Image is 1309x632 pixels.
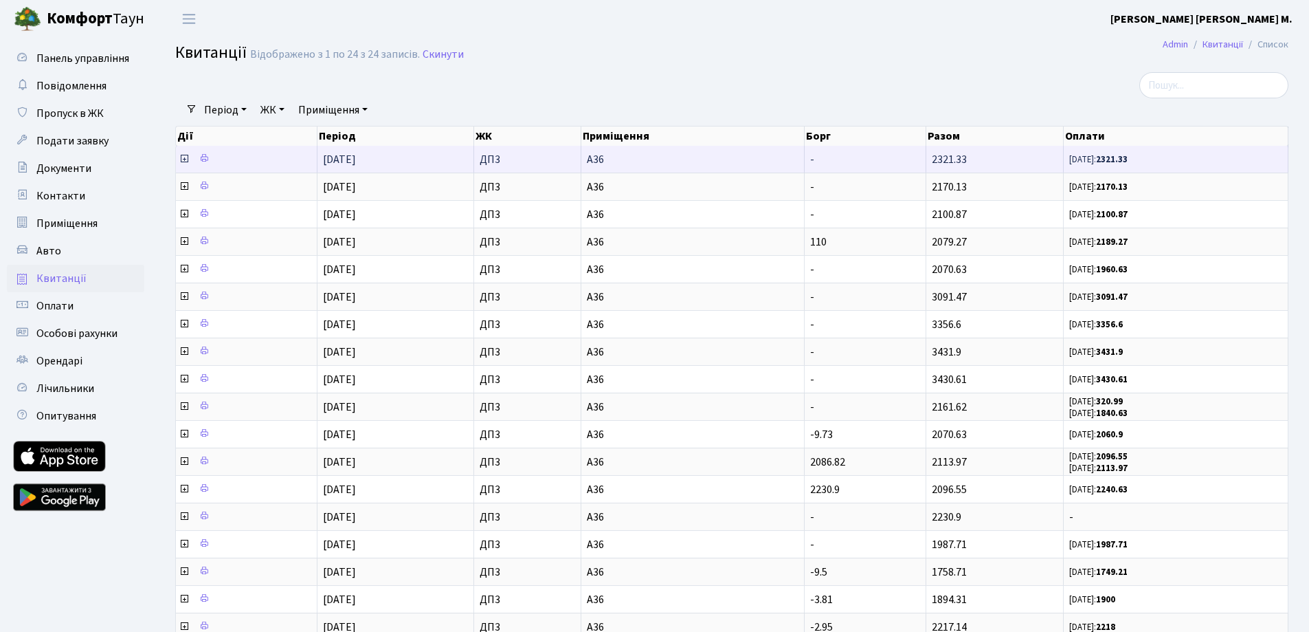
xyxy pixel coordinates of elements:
span: Опитування [36,408,96,424]
b: 1749.21 [1096,566,1128,578]
li: Список [1243,37,1288,52]
span: [DATE] [323,482,356,497]
span: Квитанції [175,41,247,65]
span: 2079.27 [932,235,967,250]
small: [DATE]: [1069,346,1123,358]
span: - [810,179,814,195]
small: [DATE]: [1069,566,1128,578]
th: ЖК [474,127,581,146]
span: - [810,372,814,387]
a: Опитування [7,402,144,430]
small: [DATE]: [1069,263,1128,276]
a: Скинути [423,48,464,61]
a: Приміщення [7,210,144,237]
span: ДП3 [480,594,574,605]
span: 2070.63 [932,262,967,277]
span: [DATE] [323,510,356,525]
small: [DATE]: [1069,236,1128,248]
span: А36 [587,347,798,358]
b: 2060.9 [1096,428,1123,441]
span: 1758.71 [932,565,967,580]
span: Таун [47,8,144,31]
span: [DATE] [323,372,356,387]
span: ДП3 [480,567,574,578]
span: А36 [587,457,798,468]
span: А36 [587,209,798,220]
span: -3.81 [810,592,833,607]
span: 2230.9 [810,482,840,497]
b: 2096.55 [1096,450,1128,463]
small: [DATE]: [1069,462,1128,475]
span: Подати заявку [36,133,109,149]
span: 3430.61 [932,372,967,387]
a: Авто [7,237,144,265]
span: - [810,400,814,415]
span: ДП3 [480,182,574,193]
b: 2189.27 [1096,236,1128,248]
a: Приміщення [293,98,373,122]
span: Оплати [36,298,74,314]
small: [DATE]: [1069,208,1128,221]
b: 3356.6 [1096,318,1123,331]
span: -9.73 [810,427,833,442]
span: 2230.9 [932,510,961,525]
b: 1900 [1096,593,1115,606]
a: Документи [7,155,144,182]
b: 3430.61 [1096,373,1128,386]
span: 3431.9 [932,345,961,360]
span: А36 [587,264,798,275]
b: 3431.9 [1096,346,1123,358]
span: Орендарі [36,353,82,369]
span: ДП3 [480,154,574,165]
span: ДП3 [480,292,574,303]
span: [DATE] [323,290,356,305]
span: А36 [587,374,798,385]
span: А36 [587,429,798,440]
a: Пропуск в ЖК [7,100,144,127]
button: Переключити навігацію [172,8,206,30]
a: ЖК [255,98,290,122]
span: 3356.6 [932,317,961,332]
th: Приміщення [581,127,805,146]
span: - [810,317,814,332]
span: [DATE] [323,537,356,552]
th: Борг [805,127,926,146]
a: Орендарі [7,347,144,375]
span: [DATE] [323,152,356,167]
a: Період [199,98,252,122]
span: Пропуск в ЖК [36,106,104,121]
span: А36 [587,292,798,303]
span: Квитанції [36,271,87,286]
span: Лічильники [36,381,94,396]
span: ДП3 [480,429,574,440]
span: [DATE] [323,565,356,580]
span: [DATE] [323,207,356,222]
span: [DATE] [323,592,356,607]
span: ДП3 [480,402,574,413]
span: Повідомлення [36,78,107,94]
input: Пошук... [1139,72,1288,98]
th: Разом [926,127,1064,146]
nav: breadcrumb [1142,30,1309,59]
span: [DATE] [323,262,356,277]
span: А36 [587,484,798,495]
span: - [1069,512,1282,523]
span: [DATE] [323,400,356,415]
span: А36 [587,539,798,550]
span: ДП3 [480,319,574,330]
span: А36 [587,512,798,523]
span: [DATE] [323,427,356,442]
div: Відображено з 1 по 24 з 24 записів. [250,48,420,61]
span: 110 [810,235,827,250]
a: [PERSON_NAME] [PERSON_NAME] М. [1110,11,1293,28]
span: ДП3 [480,484,574,495]
span: ДП3 [480,264,574,275]
span: ДП3 [480,457,574,468]
small: [DATE]: [1069,153,1128,166]
span: [DATE] [323,179,356,195]
span: 2100.87 [932,207,967,222]
small: [DATE]: [1069,483,1128,496]
span: - [810,152,814,167]
span: Документи [36,161,91,176]
span: [DATE] [323,345,356,360]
